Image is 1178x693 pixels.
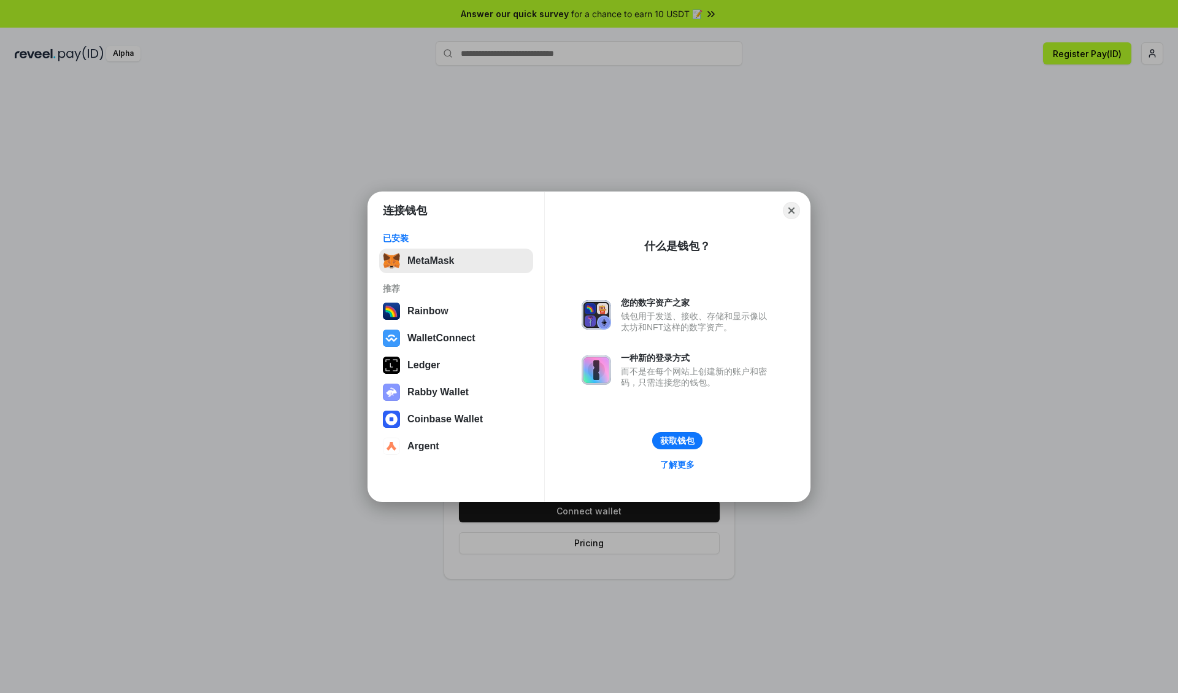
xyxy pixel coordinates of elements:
[379,299,533,323] button: Rainbow
[407,306,448,317] div: Rainbow
[407,333,475,344] div: WalletConnect
[621,311,773,333] div: 钱包用于发送、接收、存储和显示像以太坊和NFT这样的数字资产。
[383,411,400,428] img: svg+xml,%3Csvg%20width%3D%2228%22%20height%3D%2228%22%20viewBox%3D%220%200%2028%2028%22%20fill%3D...
[582,355,611,385] img: svg+xml,%3Csvg%20xmlns%3D%22http%3A%2F%2Fwww.w3.org%2F2000%2Fsvg%22%20fill%3D%22none%22%20viewBox...
[621,297,773,308] div: 您的数字资产之家
[383,283,529,294] div: 推荐
[383,384,400,401] img: svg+xml,%3Csvg%20xmlns%3D%22http%3A%2F%2Fwww.w3.org%2F2000%2Fsvg%22%20fill%3D%22none%22%20viewBox...
[783,202,800,219] button: Close
[582,300,611,330] img: svg+xml,%3Csvg%20xmlns%3D%22http%3A%2F%2Fwww.w3.org%2F2000%2Fsvg%22%20fill%3D%22none%22%20viewBox...
[660,459,695,470] div: 了解更多
[383,357,400,374] img: svg+xml,%3Csvg%20xmlns%3D%22http%3A%2F%2Fwww.w3.org%2F2000%2Fsvg%22%20width%3D%2228%22%20height%3...
[407,255,454,266] div: MetaMask
[383,233,529,244] div: 已安装
[652,432,703,449] button: 获取钱包
[407,360,440,371] div: Ledger
[379,380,533,405] button: Rabby Wallet
[383,252,400,269] img: svg+xml,%3Csvg%20fill%3D%22none%22%20height%3D%2233%22%20viewBox%3D%220%200%2035%2033%22%20width%...
[407,414,483,425] div: Coinbase Wallet
[407,387,469,398] div: Rabby Wallet
[379,249,533,273] button: MetaMask
[379,407,533,432] button: Coinbase Wallet
[644,239,710,254] div: 什么是钱包？
[379,326,533,350] button: WalletConnect
[407,441,439,452] div: Argent
[621,352,773,363] div: 一种新的登录方式
[383,303,400,320] img: svg+xml,%3Csvg%20width%3D%22120%22%20height%3D%22120%22%20viewBox%3D%220%200%20120%20120%22%20fil...
[621,366,773,388] div: 而不是在每个网站上创建新的账户和密码，只需连接您的钱包。
[383,330,400,347] img: svg+xml,%3Csvg%20width%3D%2228%22%20height%3D%2228%22%20viewBox%3D%220%200%2028%2028%22%20fill%3D...
[379,353,533,377] button: Ledger
[660,435,695,446] div: 获取钱包
[383,438,400,455] img: svg+xml,%3Csvg%20width%3D%2228%22%20height%3D%2228%22%20viewBox%3D%220%200%2028%2028%22%20fill%3D...
[379,434,533,459] button: Argent
[383,203,427,218] h1: 连接钱包
[653,457,702,473] a: 了解更多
